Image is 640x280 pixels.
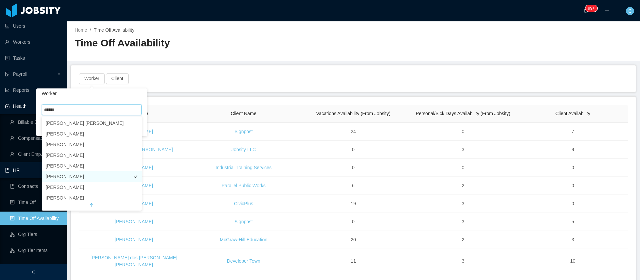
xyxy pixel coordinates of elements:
span: Health [13,103,26,109]
td: 3 [408,213,518,231]
a: [PERSON_NAME] [115,237,153,242]
a: CivicPlus [234,201,253,206]
td: 2 [408,231,518,249]
li: [PERSON_NAME] [42,193,142,203]
a: icon: userBillable Employees [10,115,61,129]
td: 0 [298,213,408,231]
button: Client [106,73,129,84]
a: Parallel Public Works [222,183,266,188]
i: icon: medicine-box [5,104,10,108]
li: [PERSON_NAME] [PERSON_NAME] [42,118,142,128]
i: icon: check [134,185,138,189]
i: icon: file-protect [5,72,10,76]
i: icon: plus [605,8,609,13]
td: 9 [518,141,628,159]
td: 2 [408,177,518,195]
a: Home [75,27,87,33]
li: [PERSON_NAME] [42,150,142,161]
li: [PERSON_NAME] [42,171,142,182]
a: Signpost [235,219,253,224]
button: arrow-up [42,200,142,211]
td: 24 [298,123,408,141]
span: Payroll [13,71,27,77]
i: icon: check [134,143,138,147]
li: [PERSON_NAME] [42,128,142,139]
span: / [90,27,91,33]
td: 7 [518,123,628,141]
span: HR [13,168,20,173]
a: [PERSON_NAME] dos [PERSON_NAME] [PERSON_NAME] [90,255,177,267]
h2: Time Off Availability [75,36,353,50]
li: [PERSON_NAME] [42,161,142,171]
i: icon: check [134,175,138,179]
span: Worker Name [120,111,148,116]
li: [PERSON_NAME] [42,139,142,150]
td: 3 [408,249,518,274]
i: icon: bell [583,8,588,13]
td: 6 [298,177,408,195]
a: Industrial Training Services [216,165,272,170]
td: 3 [408,195,518,213]
i: icon: check [134,121,138,125]
span: Reports [13,87,29,93]
a: icon: userClient Emp. Analysis [10,148,61,161]
a: icon: profileTime Off Availability [10,212,61,225]
td: 0 [408,159,518,177]
td: 0 [518,195,628,213]
i: icon: line-chart [5,88,10,92]
td: 0 [298,141,408,159]
a: icon: apartmentOrg Chart [10,260,61,273]
span: Personal/Sick Days Availability (From Jobsity) [416,111,510,116]
a: icon: profileTasks [5,51,61,65]
span: Time Off Availability [94,27,134,33]
a: icon: robotUsers [5,19,61,33]
a: Signpost [235,129,253,134]
a: icon: apartmentOrg Tiers [10,228,61,241]
td: 3 [518,231,628,249]
a: Jobsity LLC [231,147,256,152]
i: icon: check [134,164,138,168]
td: 0 [408,123,518,141]
i: icon: check [134,196,138,200]
td: 11 [298,249,408,274]
sup: 211 [585,5,597,12]
td: 0 [518,159,628,177]
td: 20 [298,231,408,249]
a: icon: apartmentOrg Tier Items [10,244,61,257]
td: 19 [298,195,408,213]
a: icon: bookContracts [10,180,61,193]
i: icon: check [134,132,138,136]
td: 5 [518,213,628,231]
span: Client Availability [555,111,590,116]
td: 0 [518,177,628,195]
td: 10 [518,249,628,274]
a: McGraw-Hill Education [220,237,267,242]
div: Worker [36,88,147,99]
a: icon: userCompensation Market [10,131,61,145]
li: [PERSON_NAME] [42,182,142,193]
span: C [628,7,632,15]
a: Developer Town [227,258,260,264]
a: icon: profileTime Off [10,196,61,209]
span: Vacations Availability (From Jobsity) [316,111,391,116]
a: icon: userWorkers [5,35,61,49]
td: 0 [298,159,408,177]
button: Worker [79,73,105,84]
td: 3 [408,141,518,159]
a: [PERSON_NAME] [115,219,153,224]
i: icon: book [5,168,10,173]
span: Client Name [231,111,256,116]
i: icon: check [134,153,138,157]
